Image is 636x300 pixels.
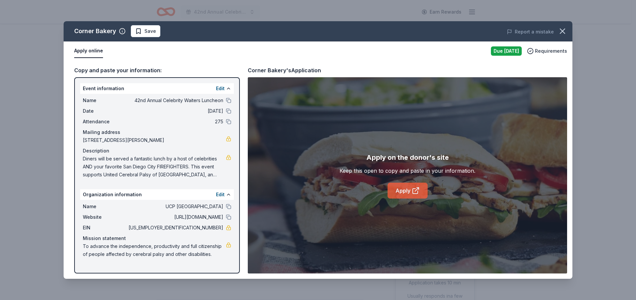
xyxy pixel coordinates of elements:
span: UCP [GEOGRAPHIC_DATA] [127,203,223,210]
span: Name [83,203,127,210]
span: 275 [127,118,223,126]
div: Apply on the donor's site [366,152,449,163]
div: Description [83,147,231,155]
button: Edit [216,191,225,199]
button: Apply online [74,44,103,58]
div: Mission statement [83,234,231,242]
span: [DATE] [127,107,223,115]
span: To advance the independence, productivity and full citizenship of people affected by cerebral pal... [83,242,226,258]
span: Website [83,213,127,221]
span: Attendance [83,118,127,126]
button: Save [131,25,160,37]
span: Requirements [535,47,567,55]
div: Organization information [80,189,234,200]
div: Copy and paste your information: [74,66,240,75]
span: Save [144,27,156,35]
div: Corner Bakery [74,26,116,36]
span: 42nd Annual Celebrity Waiters Luncheon [127,96,223,104]
span: Diners will be served a fantastic lunch by a host of celebrities AND your favorite San Diego City... [83,155,226,179]
span: [STREET_ADDRESS][PERSON_NAME] [83,136,226,144]
button: Requirements [527,47,567,55]
button: Edit [216,85,225,92]
span: Date [83,107,127,115]
div: Mailing address [83,128,231,136]
div: Corner Bakery's Application [248,66,321,75]
div: Due [DATE] [491,46,522,56]
span: Name [83,96,127,104]
button: Report a mistake [507,28,554,36]
span: [URL][DOMAIN_NAME] [127,213,223,221]
a: Apply [388,183,428,199]
div: Event information [80,83,234,94]
span: [US_EMPLOYER_IDENTIFICATION_NUMBER] [127,224,223,232]
span: EIN [83,224,127,232]
div: Keep this open to copy and paste in your information. [340,167,475,175]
